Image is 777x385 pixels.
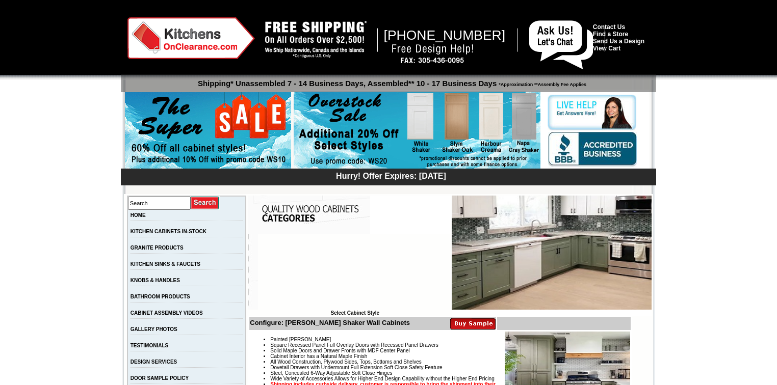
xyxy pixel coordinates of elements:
[131,375,189,381] a: DOOR SAMPLE POLICY
[126,74,656,88] p: Shipping* Unassembled 7 - 14 Business Days, Assembled** 10 - 17 Business Days
[270,376,494,381] span: Wide Variety of Accessories Allows for Higher End Design Capability without the Higher End Pricing
[250,319,410,326] b: Configure: [PERSON_NAME] Shaker Wall Cabinets
[497,79,586,87] span: *Approximation **Assembly Fee Applies
[131,294,190,299] a: BATHROOM PRODUCTS
[131,310,203,316] a: CABINET ASSEMBLY VIDEOS
[593,38,644,45] a: Send Us a Design
[131,212,146,218] a: HOME
[126,170,656,181] div: Hurry! Offer Expires: [DATE]
[258,234,452,310] iframe: Browser incompatible
[593,45,620,52] a: View Cart
[131,261,200,267] a: KITCHEN SINKS & FAUCETS
[452,196,652,310] img: Tamryn Green Shaker
[330,310,379,316] b: Select Cabinet Style
[593,31,628,38] a: Find a Store
[270,337,331,342] span: Painted [PERSON_NAME]
[270,359,421,365] span: All Wood Construction, Plywood Sides, Tops, Bottoms and Shelves
[191,196,220,210] input: Submit
[131,343,168,348] a: TESTIMONIALS
[270,342,438,348] span: Square Recessed Panel Full Overlay Doors with Recessed Panel Drawers
[131,326,177,332] a: GALLERY PHOTOS
[593,23,625,31] a: Contact Us
[270,365,442,370] span: Dovetail Drawers with Undermount Full Extension Soft Close Safety Feature
[131,245,184,251] a: GRANITE PRODUCTS
[270,370,392,376] span: Steel, Concealed 6-Way Adjustable Soft Close Hinges
[131,359,177,365] a: DESIGN SERVICES
[131,229,206,234] a: KITCHEN CABINETS IN-STOCK
[270,353,367,359] span: Cabinet Interior has a Natural Maple Finish
[384,28,506,43] span: [PHONE_NUMBER]
[131,278,180,283] a: KNOBS & HANDLES
[127,17,255,59] img: Kitchens on Clearance Logo
[270,348,409,353] span: Solid Maple Doors and Drawer Fronts with MDF Center Panel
